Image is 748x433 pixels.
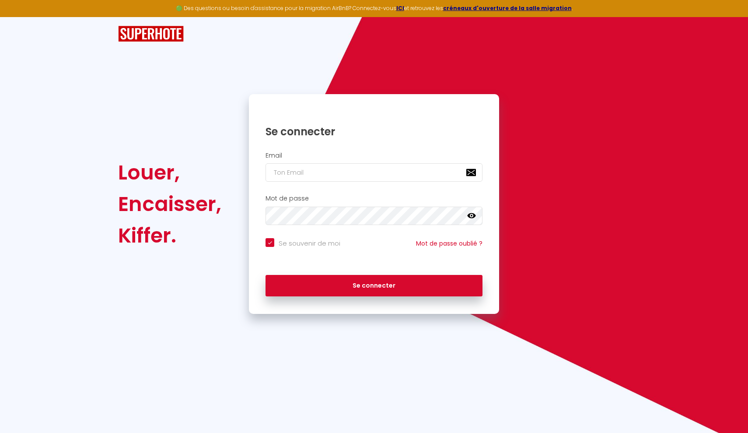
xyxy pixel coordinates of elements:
a: ICI [396,4,404,12]
a: Mot de passe oublié ? [416,239,482,248]
h1: Se connecter [266,125,482,138]
h2: Mot de passe [266,195,482,202]
div: Encaisser, [118,188,221,220]
a: créneaux d'ouverture de la salle migration [443,4,572,12]
input: Ton Email [266,163,482,182]
h2: Email [266,152,482,159]
div: Kiffer. [118,220,221,251]
button: Se connecter [266,275,482,297]
div: Louer, [118,157,221,188]
img: SuperHote logo [118,26,184,42]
